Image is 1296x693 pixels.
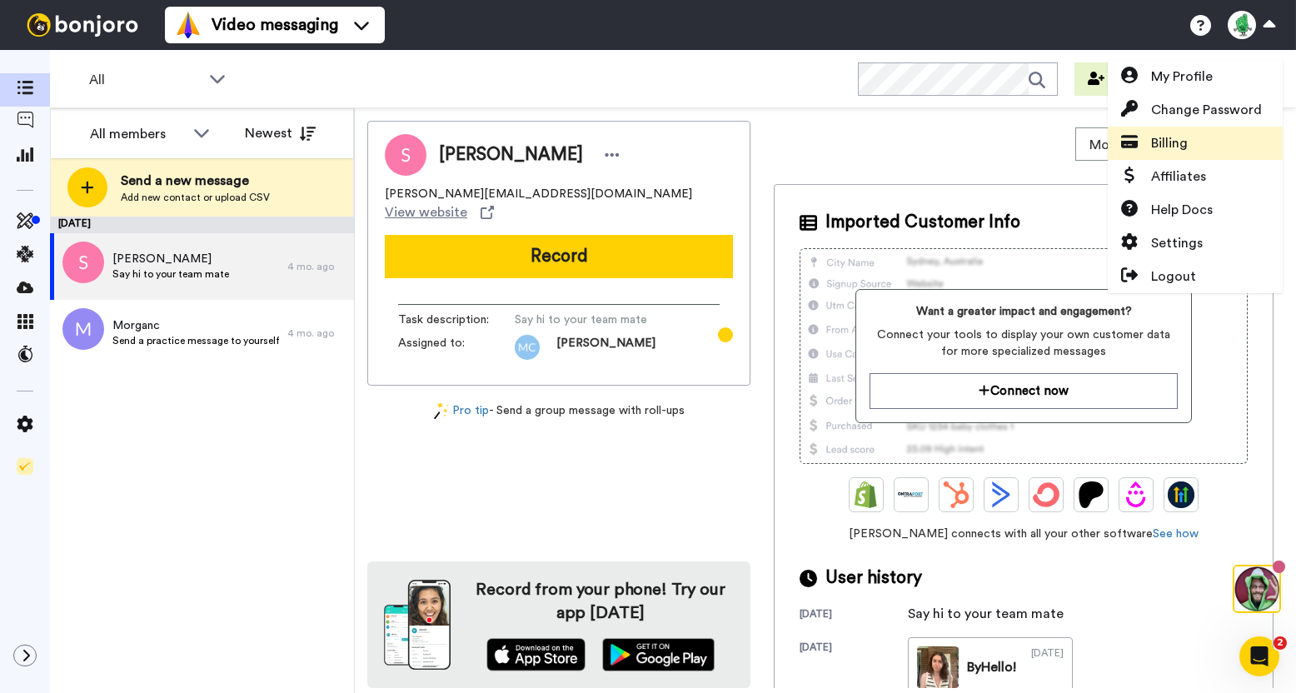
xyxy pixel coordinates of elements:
span: Video messaging [212,13,338,37]
div: [DATE] [50,217,354,233]
div: 4 mo. ago [287,327,346,340]
span: View website [385,202,467,222]
img: 3e927f4e-466f-4fa7-9d77-f9a1e271ac25-thumb.jpg [917,646,959,688]
img: download [384,580,451,670]
img: Shopify [853,481,880,508]
span: Billing [1151,133,1188,153]
img: m.png [62,308,104,350]
img: ActiveCampaign [988,481,1014,508]
span: [PERSON_NAME] [439,142,583,167]
span: 2 [1274,636,1287,650]
img: Hubspot [943,481,970,508]
a: See how [1153,528,1199,540]
span: Imported Customer Info [825,210,1020,235]
span: Send a practice message to yourself [112,334,279,347]
img: appstore [486,638,586,671]
span: Send a new message [121,171,270,191]
div: [DATE] [800,607,908,624]
span: Say hi to your team mate [112,267,229,281]
span: Want a greater impact and engagement? [870,303,1177,320]
span: Say hi to your team mate [515,312,673,328]
span: Logout [1151,267,1196,287]
div: 4 mo. ago [287,260,346,273]
span: [PERSON_NAME] [556,335,655,360]
div: - Send a group message with roll-ups [367,402,750,420]
h4: Record from your phone! Try our app [DATE] [467,578,734,625]
div: By Hello! [967,657,1016,677]
span: My Profile [1151,67,1213,87]
span: Move [1089,135,1134,155]
img: GoHighLevel [1168,481,1194,508]
a: Help Docs [1108,193,1283,227]
img: s.png [62,242,104,283]
span: Change Password [1151,100,1262,120]
span: Help Docs [1151,200,1213,220]
img: magic-wand.svg [434,402,449,420]
span: [PERSON_NAME] [112,251,229,267]
button: Record [385,235,733,278]
div: Say hi to your team mate [908,604,1064,624]
span: Morganc [112,317,279,334]
img: Ontraport [898,481,925,508]
a: Settings [1108,227,1283,260]
button: Newest [232,117,328,150]
img: mc.png [515,335,540,360]
span: User history [825,566,922,591]
div: [DATE] [1031,646,1064,688]
span: [PERSON_NAME] connects with all your other software [800,526,1248,542]
iframe: Intercom live chat [1239,636,1279,676]
a: Affiliates [1108,160,1283,193]
img: Checklist.svg [17,458,33,475]
span: Task description : [398,312,515,328]
a: Billing [1108,127,1283,160]
img: Drip [1123,481,1149,508]
span: [PERSON_NAME][EMAIL_ADDRESS][DOMAIN_NAME] [385,186,692,202]
img: ConvertKit [1033,481,1059,508]
a: My Profile [1108,60,1283,93]
img: Patreon [1078,481,1104,508]
a: Logout [1108,260,1283,293]
img: Image of Sarahi [385,134,426,176]
span: Connect your tools to display your own customer data for more specialized messages [870,327,1177,360]
span: Affiliates [1151,167,1206,187]
span: Settings [1151,233,1203,253]
span: All [89,70,201,90]
img: vm-color.svg [175,12,202,38]
img: bj-logo-header-white.svg [20,13,145,37]
img: playstore [602,638,715,671]
div: All members [90,124,185,144]
button: Invite [1074,62,1156,96]
img: 3183ab3e-59ed-45f6-af1c-10226f767056-1659068401.jpg [2,3,47,48]
a: Pro tip [434,402,489,420]
span: Assigned to: [398,335,515,360]
span: Add new contact or upload CSV [121,191,270,204]
a: Change Password [1108,93,1283,127]
div: Tooltip anchor [718,327,733,342]
button: Connect now [870,373,1177,409]
a: View website [385,202,494,222]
